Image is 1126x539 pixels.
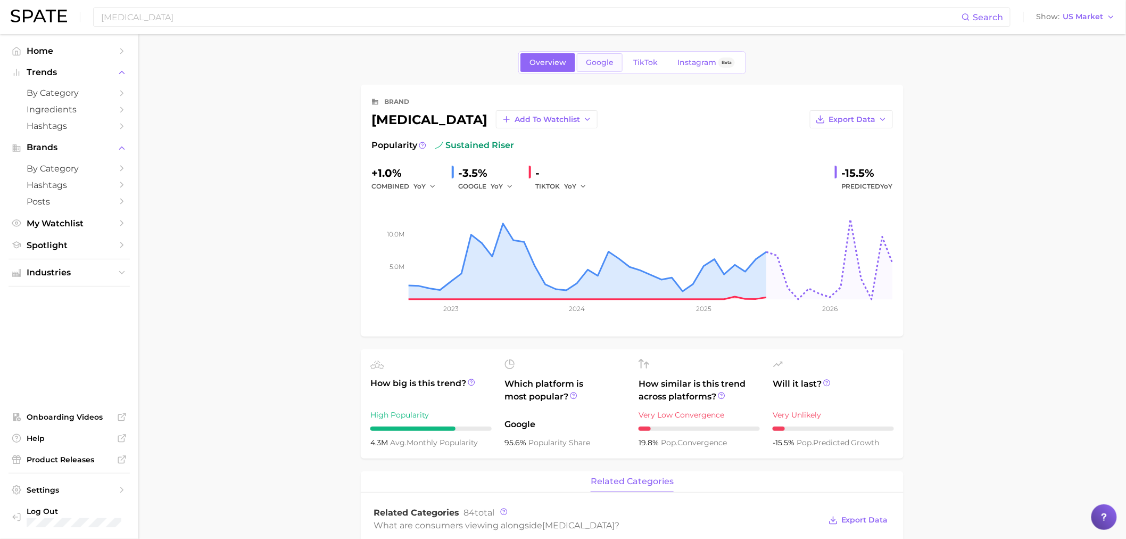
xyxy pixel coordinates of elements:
span: Show [1037,14,1060,20]
abbr: popularity index [661,438,677,447]
div: 1 / 10 [639,427,760,431]
a: TikTok [624,53,667,72]
span: YoY [491,182,503,191]
div: - [535,165,594,182]
a: Ingredients [9,101,130,118]
abbr: average [390,438,407,447]
a: Spotlight [9,237,130,254]
div: Very Low Convergence [639,409,760,421]
button: YoY [564,180,587,193]
div: What are consumers viewing alongside ? [374,518,821,533]
span: 84 [463,508,475,518]
span: Export Data [841,516,888,525]
a: Google [577,53,623,72]
span: Add to Watchlist [515,115,580,124]
span: Home [27,46,112,56]
a: Onboarding Videos [9,409,130,425]
button: Export Data [810,110,893,128]
div: GOOGLE [458,180,520,193]
span: How big is this trend? [370,377,492,403]
span: Hashtags [27,121,112,131]
span: Related Categories [374,508,459,518]
span: by Category [27,164,112,174]
div: +1.0% [371,165,443,182]
button: Export Data [826,513,891,528]
div: 7 / 10 [370,427,492,431]
span: sustained riser [435,139,514,152]
span: YoY [413,182,426,191]
span: 4.3m [370,438,390,447]
span: Brands [27,143,112,152]
a: Overview [520,53,575,72]
div: Very Unlikely [773,409,894,421]
tspan: 2024 [569,305,585,313]
button: Add to Watchlist [496,110,598,128]
div: High Popularity [370,409,492,421]
span: convergence [661,438,727,447]
span: Overview [529,58,566,67]
button: Brands [9,140,130,156]
span: Product Releases [27,455,112,464]
span: US Market [1063,14,1104,20]
span: monthly popularity [390,438,478,447]
button: Trends [9,64,130,80]
span: Industries [27,268,112,277]
a: Posts [9,193,130,210]
span: YoY [564,182,576,191]
span: Instagram [677,58,716,67]
a: Hashtags [9,118,130,134]
span: predicted growth [797,438,880,447]
button: YoY [491,180,514,193]
a: Help [9,430,130,446]
abbr: popularity index [797,438,813,447]
a: Home [9,43,130,59]
a: Hashtags [9,177,130,193]
span: YoY [881,182,893,190]
span: Log Out [27,507,170,516]
tspan: 2026 [823,305,838,313]
span: Which platform is most popular? [504,378,626,413]
a: by Category [9,160,130,177]
span: Google [504,418,626,431]
span: My Watchlist [27,218,112,228]
span: 19.8% [639,438,661,447]
span: by Category [27,88,112,98]
span: Posts [27,197,112,207]
div: TIKTOK [535,180,594,193]
span: TikTok [633,58,658,67]
a: Settings [9,482,130,498]
span: 95.6% [504,438,528,447]
span: Google [586,58,614,67]
a: My Watchlist [9,215,130,232]
tspan: 2025 [696,305,711,313]
a: InstagramBeta [668,53,744,72]
span: Onboarding Videos [27,412,112,422]
div: 1 / 10 [773,427,894,431]
button: YoY [413,180,436,193]
span: Hashtags [27,180,112,190]
div: -3.5% [458,165,520,182]
div: -15.5% [841,165,893,182]
span: Settings [27,485,112,495]
div: brand [384,95,409,108]
span: Spotlight [27,240,112,250]
span: Beta [722,58,732,67]
span: Search [973,12,1004,22]
span: Popularity [371,139,417,152]
span: How similar is this trend across platforms? [639,378,760,403]
span: Trends [27,68,112,77]
a: by Category [9,85,130,101]
span: Export Data [829,115,875,124]
img: sustained riser [435,141,443,150]
div: [MEDICAL_DATA] [371,110,598,128]
img: SPATE [11,10,67,22]
span: Will it last? [773,378,894,403]
div: combined [371,180,443,193]
span: popularity share [528,438,590,447]
input: Search here for a brand, industry, or ingredient [100,8,962,26]
a: Product Releases [9,452,130,468]
a: Log out. Currently logged in with e-mail lauren.alexander@emersongroup.com. [9,503,130,530]
span: total [463,508,494,518]
button: Industries [9,265,130,281]
button: ShowUS Market [1034,10,1118,24]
